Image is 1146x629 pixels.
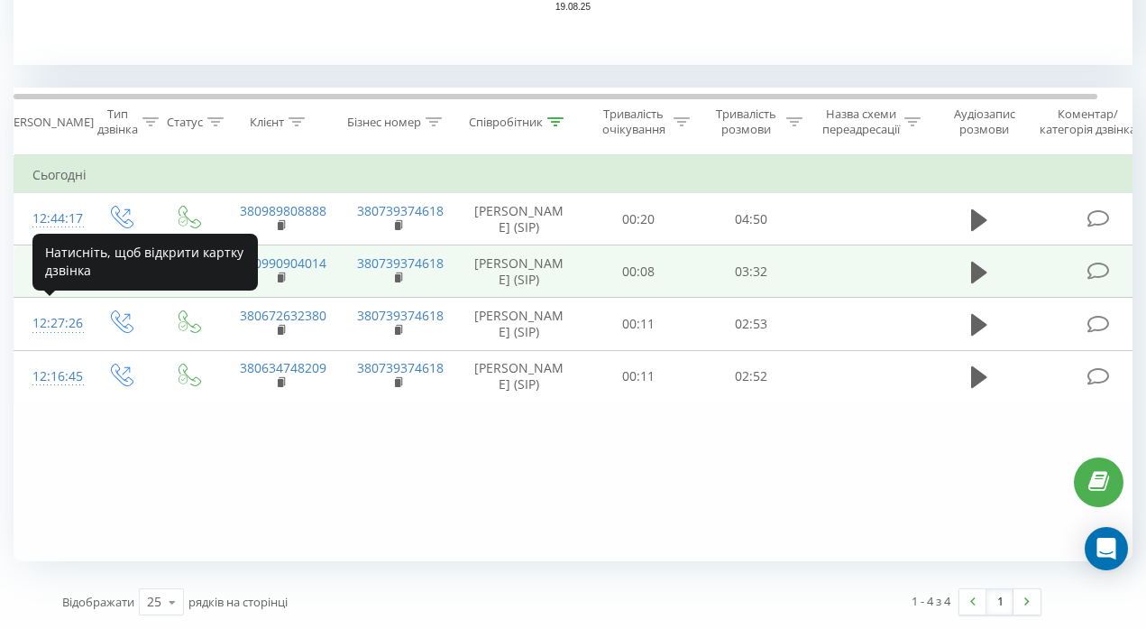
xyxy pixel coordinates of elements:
[167,115,203,130] div: Статус
[711,106,782,137] div: Тривалість розмови
[240,359,326,376] a: 380634748209
[147,593,161,611] div: 25
[32,359,69,394] div: 12:16:45
[240,254,326,272] a: 380990904014
[347,115,421,130] div: Бізнес номер
[582,193,695,245] td: 00:20
[598,106,669,137] div: Тривалість очікування
[1035,106,1141,137] div: Коментар/категорія дзвінка
[250,115,284,130] div: Клієнт
[240,202,326,219] a: 380989808888
[456,298,582,350] td: [PERSON_NAME] (SIP)
[582,245,695,298] td: 00:08
[695,350,808,402] td: 02:52
[357,307,444,324] a: 380739374618
[32,201,69,236] div: 12:44:17
[1085,527,1128,570] div: Open Intercom Messenger
[357,202,444,219] a: 380739374618
[469,115,543,130] div: Співробітник
[456,350,582,402] td: [PERSON_NAME] (SIP)
[940,106,1028,137] div: Аудіозапис розмови
[240,307,326,324] a: 380672632380
[357,359,444,376] a: 380739374618
[695,193,808,245] td: 04:50
[695,298,808,350] td: 02:53
[555,2,591,12] text: 19.08.25
[582,350,695,402] td: 00:11
[986,589,1013,615] a: 1
[357,254,444,272] a: 380739374618
[582,298,695,350] td: 00:11
[62,594,134,610] span: Відображати
[456,193,582,245] td: [PERSON_NAME] (SIP)
[32,306,69,341] div: 12:27:26
[188,594,288,610] span: рядків на сторінці
[822,106,900,137] div: Назва схеми переадресації
[695,245,808,298] td: 03:32
[3,115,94,130] div: [PERSON_NAME]
[912,592,950,610] div: 1 - 4 з 4
[97,106,138,137] div: Тип дзвінка
[456,245,582,298] td: [PERSON_NAME] (SIP)
[32,234,258,291] div: Натисніть, щоб відкрити картку дзвінка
